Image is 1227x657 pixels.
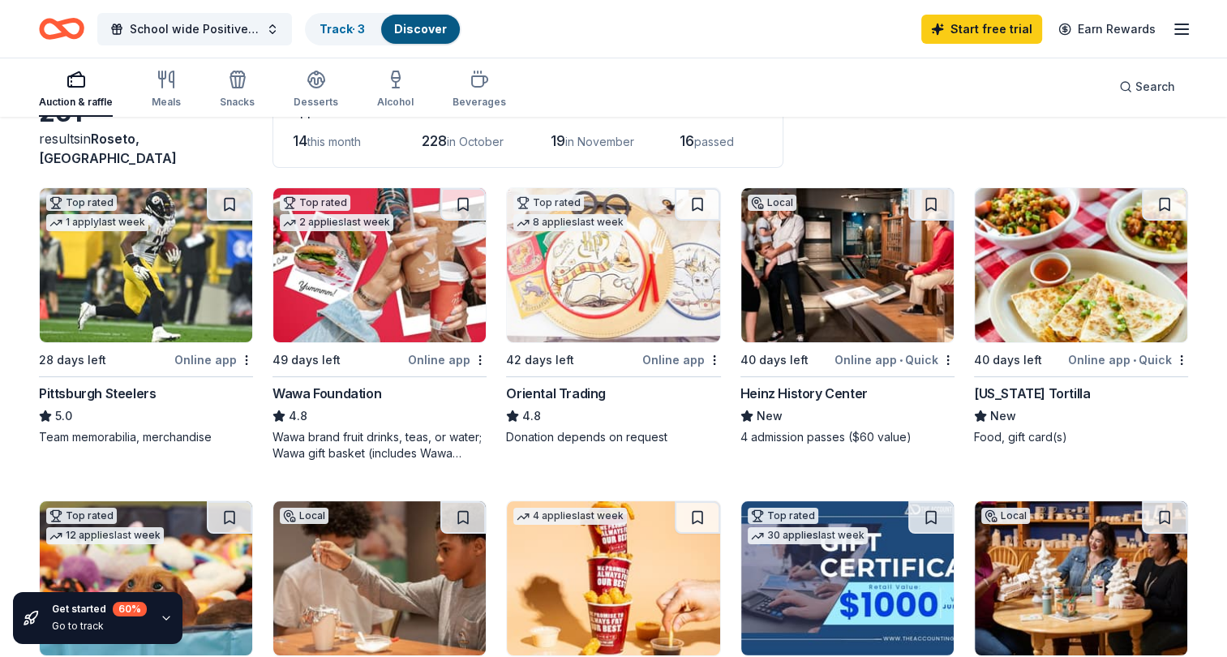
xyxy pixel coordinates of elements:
a: Image for Wawa FoundationTop rated2 applieslast week49 days leftOnline appWawa Foundation4.8Wawa ... [272,187,487,462]
img: Image for Pittsburgh Steelers [40,188,252,342]
span: 14 [293,132,307,149]
div: Team memorabilia, merchandise [39,429,253,445]
div: 4 admission passes ($60 value) [740,429,955,445]
div: Donation depends on request [506,429,720,445]
div: 30 applies last week [748,527,868,544]
button: School wide Positive behavior raffle/bingo [97,13,292,45]
div: Beverages [453,96,506,109]
img: Image for Color Me Mine (Lehigh Valley) [975,501,1187,655]
span: in November [565,135,634,148]
div: Top rated [280,195,350,211]
div: Alcohol [377,96,414,109]
span: 228 [422,132,447,149]
span: School wide Positive behavior raffle/bingo [130,19,260,39]
div: 8 applies last week [513,214,627,231]
div: 40 days left [974,350,1042,370]
img: Image for Sheetz [507,501,719,655]
div: Get started [52,602,147,616]
div: Wawa Foundation [272,384,381,403]
div: Pittsburgh Steelers [39,384,156,403]
a: Image for Pittsburgh SteelersTop rated1 applylast week28 days leftOnline appPittsburgh Steelers5.... [39,187,253,445]
div: Oriental Trading [506,384,606,403]
img: Image for The Accounting Doctor [741,501,954,655]
button: Meals [152,63,181,117]
div: Online app Quick [834,350,955,370]
span: 19 [551,132,565,149]
div: Local [748,195,796,211]
img: Image for Da Vinci Science Center [273,501,486,655]
button: Track· 3Discover [305,13,461,45]
div: Go to track [52,620,147,633]
span: this month [307,135,361,148]
div: Online app Quick [1068,350,1188,370]
span: Search [1135,77,1175,97]
a: Discover [394,22,447,36]
div: Online app [642,350,721,370]
div: 42 days left [506,350,574,370]
div: 4 applies last week [513,508,627,525]
a: Start free trial [921,15,1042,44]
div: Local [981,508,1030,524]
button: Search [1106,71,1188,103]
div: results [39,129,253,168]
div: Snacks [220,96,255,109]
div: Wawa brand fruit drinks, teas, or water; Wawa gift basket (includes Wawa products and coupons) [272,429,487,462]
span: in October [447,135,504,148]
button: Alcohol [377,63,414,117]
a: Image for California Tortilla40 days leftOnline app•Quick[US_STATE] TortillaNewFood, gift card(s) [974,187,1188,445]
span: in [39,131,177,166]
span: • [899,354,903,367]
div: Desserts [294,96,338,109]
img: Image for Oriental Trading [507,188,719,342]
div: 60 % [113,602,147,616]
div: Meals [152,96,181,109]
a: Image for Oriental TradingTop rated8 applieslast week42 days leftOnline appOriental Trading4.8Don... [506,187,720,445]
span: passed [694,135,734,148]
div: 49 days left [272,350,341,370]
span: New [757,406,783,426]
button: Beverages [453,63,506,117]
div: Online app [408,350,487,370]
img: Image for California Tortilla [975,188,1187,342]
img: Image for Wawa Foundation [273,188,486,342]
div: Food, gift card(s) [974,429,1188,445]
button: Snacks [220,63,255,117]
div: Top rated [748,508,818,524]
div: 28 days left [39,350,106,370]
div: 40 days left [740,350,809,370]
a: Home [39,10,84,48]
img: Image for BarkBox [40,501,252,655]
span: 5.0 [55,406,72,426]
span: 16 [680,132,694,149]
button: Auction & raffle [39,63,113,117]
span: Roseto, [GEOGRAPHIC_DATA] [39,131,177,166]
div: [US_STATE] Tortilla [974,384,1090,403]
span: • [1133,354,1136,367]
div: Top rated [46,508,117,524]
a: Earn Rewards [1049,15,1165,44]
div: Top rated [46,195,117,211]
div: Heinz History Center [740,384,868,403]
div: Online app [174,350,253,370]
div: Local [280,508,328,524]
div: 2 applies last week [280,214,393,231]
a: Track· 3 [320,22,365,36]
div: 1 apply last week [46,214,148,231]
div: Auction & raffle [39,96,113,109]
div: Top rated [513,195,584,211]
button: Desserts [294,63,338,117]
span: 4.8 [289,406,307,426]
a: Image for Heinz History CenterLocal40 days leftOnline app•QuickHeinz History CenterNew4 admission... [740,187,955,445]
div: 12 applies last week [46,527,164,544]
span: 4.8 [522,406,541,426]
img: Image for Heinz History Center [741,188,954,342]
span: New [990,406,1016,426]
